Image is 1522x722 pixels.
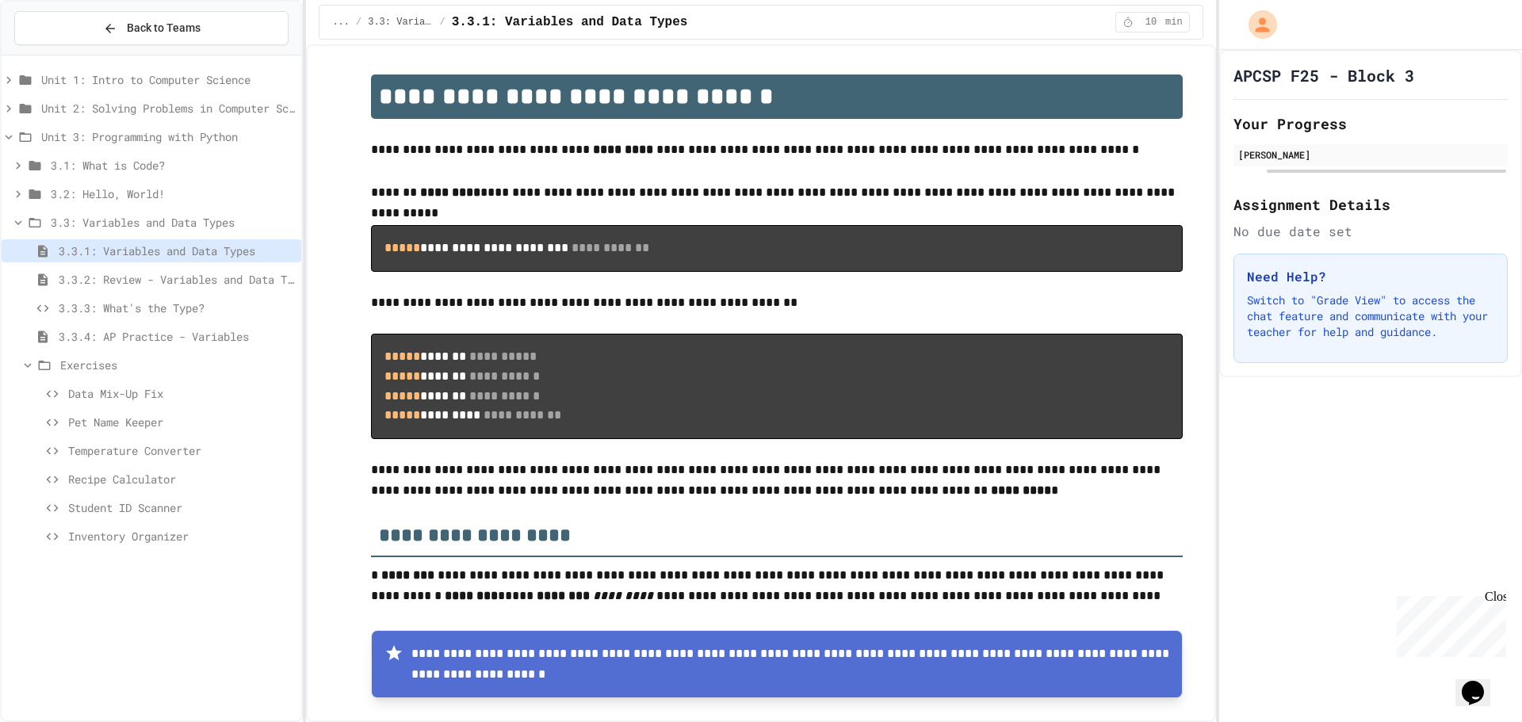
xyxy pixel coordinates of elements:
[51,157,295,174] span: 3.1: What is Code?
[1233,64,1414,86] h1: APCSP F25 - Block 3
[68,499,295,516] span: Student ID Scanner
[59,328,295,345] span: 3.3.4: AP Practice - Variables
[127,20,201,36] span: Back to Teams
[1232,6,1281,43] div: My Account
[59,300,295,316] span: 3.3.3: What's the Type?
[1138,16,1164,29] span: 10
[332,16,350,29] span: ...
[59,243,295,259] span: 3.3.1: Variables and Data Types
[1455,659,1506,706] iframe: chat widget
[1165,16,1183,29] span: min
[1233,222,1508,241] div: No due date set
[60,357,295,373] span: Exercises
[41,128,295,145] span: Unit 3: Programming with Python
[1390,590,1506,657] iframe: chat widget
[452,13,688,32] span: 3.3.1: Variables and Data Types
[368,16,433,29] span: 3.3: Variables and Data Types
[14,11,289,45] button: Back to Teams
[68,528,295,544] span: Inventory Organizer
[1233,113,1508,135] h2: Your Progress
[59,271,295,288] span: 3.3.2: Review - Variables and Data Types
[1247,292,1494,340] p: Switch to "Grade View" to access the chat feature and communicate with your teacher for help and ...
[41,71,295,88] span: Unit 1: Intro to Computer Science
[1238,147,1503,162] div: [PERSON_NAME]
[356,16,361,29] span: /
[41,100,295,117] span: Unit 2: Solving Problems in Computer Science
[68,442,295,459] span: Temperature Converter
[68,385,295,402] span: Data Mix-Up Fix
[6,6,109,101] div: Chat with us now!Close
[51,214,295,231] span: 3.3: Variables and Data Types
[1233,193,1508,216] h2: Assignment Details
[440,16,446,29] span: /
[1247,267,1494,286] h3: Need Help?
[51,185,295,202] span: 3.2: Hello, World!
[68,471,295,487] span: Recipe Calculator
[68,414,295,430] span: Pet Name Keeper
